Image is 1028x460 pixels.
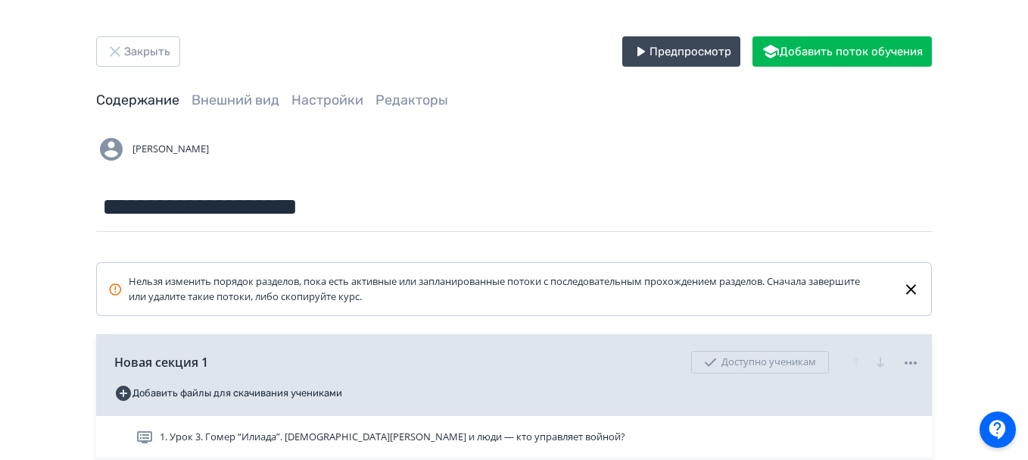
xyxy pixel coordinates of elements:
a: Настройки [291,92,363,108]
div: Доступно ученикам [691,351,829,374]
span: [PERSON_NAME] [132,142,209,157]
button: Добавить поток обучения [752,36,932,67]
span: 1. Урок 3. Гомер “Илиада”. Боги Олимпа и люди — кто управляет войной? [160,430,625,445]
a: Редакторы [375,92,448,108]
button: Закрыть [96,36,180,67]
div: Нельзя изменить порядок разделов, пока есть активные или запланированные потоки с последовательны... [108,274,878,304]
span: Новая секция 1 [114,353,208,371]
div: 1. Урок 3. Гомер “Илиада”. [DEMOGRAPHIC_DATA][PERSON_NAME] и люди — кто управляет войной? [96,416,932,459]
a: Содержание [96,92,179,108]
button: Предпросмотр [622,36,740,67]
button: Добавить файлы для скачивания учениками [114,381,342,405]
a: Внешний вид [192,92,279,108]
